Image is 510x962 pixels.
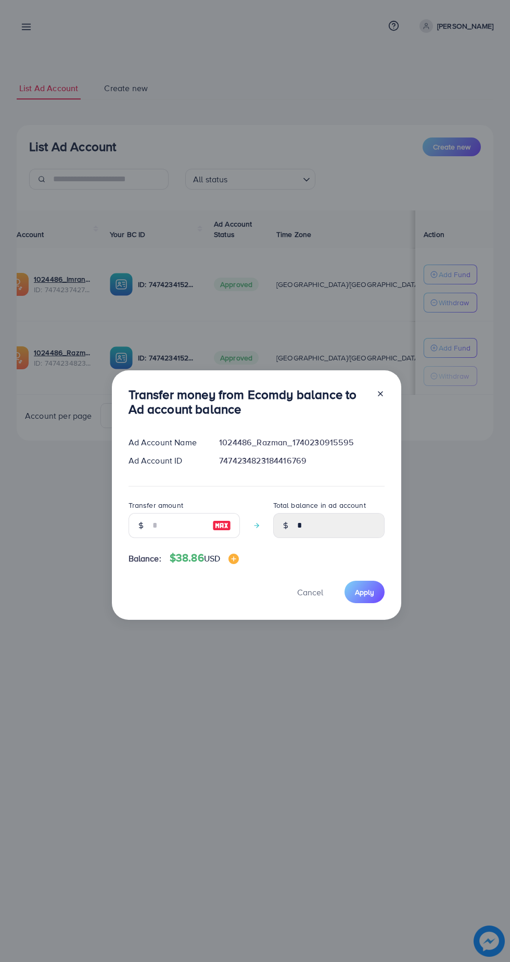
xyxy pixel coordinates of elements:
div: 1024486_Razman_1740230915595 [211,436,392,448]
span: Cancel [297,586,323,598]
button: Cancel [284,581,336,603]
span: Apply [355,587,374,597]
h3: Transfer money from Ecomdy balance to Ad account balance [129,387,368,417]
h4: $38.86 [170,552,239,565]
img: image [228,554,239,564]
span: Balance: [129,553,161,565]
div: 7474234823184416769 [211,455,392,467]
label: Total balance in ad account [273,500,366,510]
label: Transfer amount [129,500,183,510]
button: Apply [345,581,385,603]
img: image [212,519,231,532]
div: Ad Account Name [120,436,211,448]
span: USD [204,553,220,564]
div: Ad Account ID [120,455,211,467]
